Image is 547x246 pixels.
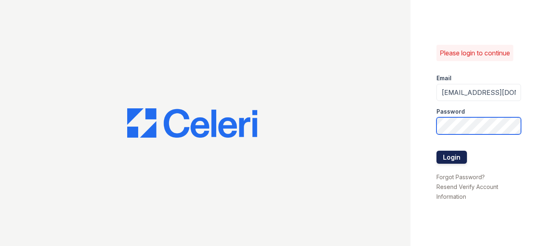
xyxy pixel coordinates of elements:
label: Password [436,108,465,116]
a: Resend Verify Account Information [436,183,498,200]
p: Please login to continue [440,48,510,58]
button: Login [436,151,467,164]
img: CE_Logo_Blue-a8612792a0a2168367f1c8372b55b34899dd931a85d93a1a3d3e32e68fde9ad4.png [127,108,257,138]
a: Forgot Password? [436,174,485,180]
label: Email [436,74,451,82]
